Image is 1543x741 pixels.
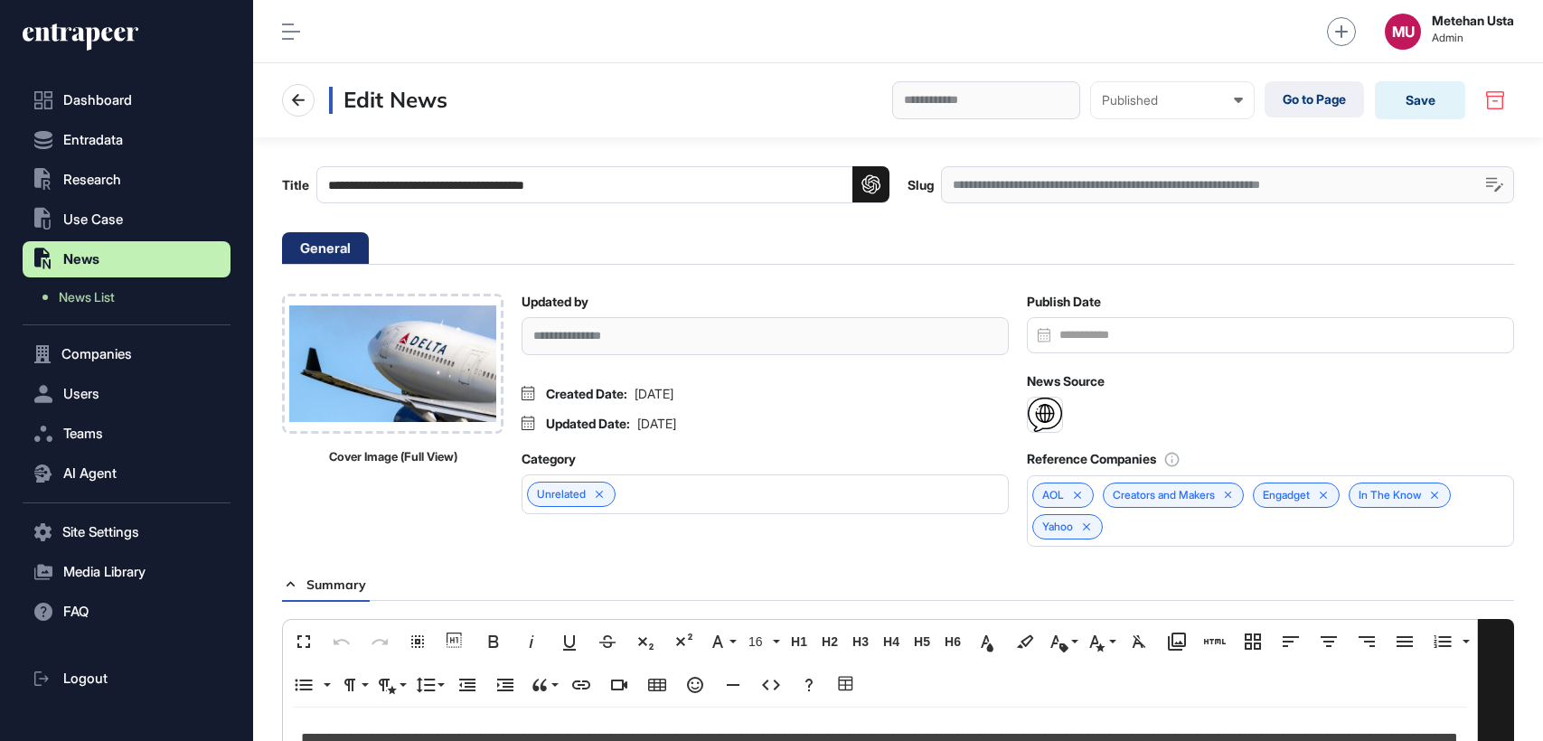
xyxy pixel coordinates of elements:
[63,212,123,227] span: Use Case
[1432,32,1514,44] span: Admin
[1160,624,1194,660] button: Media Library
[23,661,231,697] a: Logout
[1385,14,1421,50] button: MU
[63,387,99,401] span: Users
[23,416,231,452] button: Teams
[61,347,132,361] span: Companies
[786,634,813,650] span: H1
[742,624,782,660] button: 16
[63,605,89,619] span: FAQ
[522,452,576,466] label: Category
[1084,624,1118,660] button: Inline Style
[282,232,369,264] li: General
[23,554,231,590] button: Media Library
[1102,93,1243,108] div: Published
[908,624,936,660] button: H5
[1263,489,1310,502] a: Engadget
[537,488,586,501] span: Unrelated
[329,87,447,114] h3: Edit News
[476,624,511,660] button: Bold (Ctrl+B)
[1122,624,1156,660] button: Clear Formatting
[628,624,663,660] button: Subscript
[546,414,676,433] div: Updated Date:
[786,624,813,660] button: H1
[287,624,321,660] button: Fullscreen
[62,525,139,539] span: Site Settings
[282,448,503,466] div: Cover Image (Full View)
[438,624,473,660] button: Show blocks
[522,295,588,309] label: Updated by
[282,294,503,466] div: Cover Image
[1198,624,1232,660] button: Add HTML
[318,667,333,703] button: Unordered List
[908,634,936,650] span: H5
[32,281,231,314] a: News List
[590,624,625,660] button: Strikethrough (Ctrl+S)
[792,667,826,703] button: Help (Ctrl+/)
[704,624,739,660] button: Font Family
[23,455,231,492] button: AI Agent
[287,667,321,703] button: Unordered List
[754,667,788,703] button: Code View
[412,667,447,703] button: Line Height
[23,376,231,412] button: Users
[847,634,874,650] span: H3
[63,93,132,108] span: Dashboard
[1274,624,1308,660] button: Align Left
[63,252,99,267] span: News
[878,634,905,650] span: H4
[546,384,673,403] div: Created Date:
[59,290,115,305] span: News List
[63,466,117,481] span: AI Agent
[878,624,905,660] button: H4
[816,624,843,660] button: H2
[1008,624,1042,660] button: Background Color
[1236,624,1270,660] button: Responsive Layout
[526,667,560,703] button: Quote
[1312,624,1346,660] button: Align Center
[1388,624,1422,660] button: Align Justify
[1042,489,1064,502] a: AOL
[282,166,889,203] label: Title
[23,241,231,277] button: News
[23,162,231,198] button: Research
[1113,489,1215,502] a: Creators and Makers
[939,634,966,650] span: H6
[450,667,485,703] button: Decrease Indent (Ctrl+[)
[1027,397,1063,433] img: uk.finance.yahoo.com
[816,634,843,650] span: H2
[1432,14,1514,28] strong: Metehan Usta
[564,667,598,703] button: Insert Link (Ctrl+K)
[63,173,121,187] span: Research
[23,336,231,372] button: Companies
[1046,624,1080,660] button: Inline Class
[745,634,772,650] span: 16
[1375,81,1465,119] button: Save
[1027,452,1156,466] label: Reference Companies
[336,667,371,703] button: Paragraph Format
[830,667,864,703] button: Table Builder
[400,624,435,660] button: Select All
[23,122,231,158] button: Entradata
[282,568,370,600] div: Summary
[325,624,359,660] button: Undo (Ctrl+Z)
[1027,374,1105,389] label: News Source
[1425,624,1460,660] button: Ordered List
[23,82,231,118] a: Dashboard
[362,624,397,660] button: Redo (Ctrl+Shift+Z)
[1457,624,1472,660] button: Ordered List
[716,667,750,703] button: Insert Horizontal Line
[908,178,934,192] label: Slug
[63,133,123,147] span: Entradata
[63,565,146,579] span: Media Library
[1042,521,1073,533] a: Yahoo
[23,594,231,630] button: FAQ
[23,202,231,238] button: Use Case
[847,624,874,660] button: H3
[316,166,889,203] input: Title
[374,667,409,703] button: Paragraph Style
[488,667,522,703] button: Increase Indent (Ctrl+])
[514,624,549,660] button: Italic (Ctrl+I)
[635,384,673,403] span: [DATE]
